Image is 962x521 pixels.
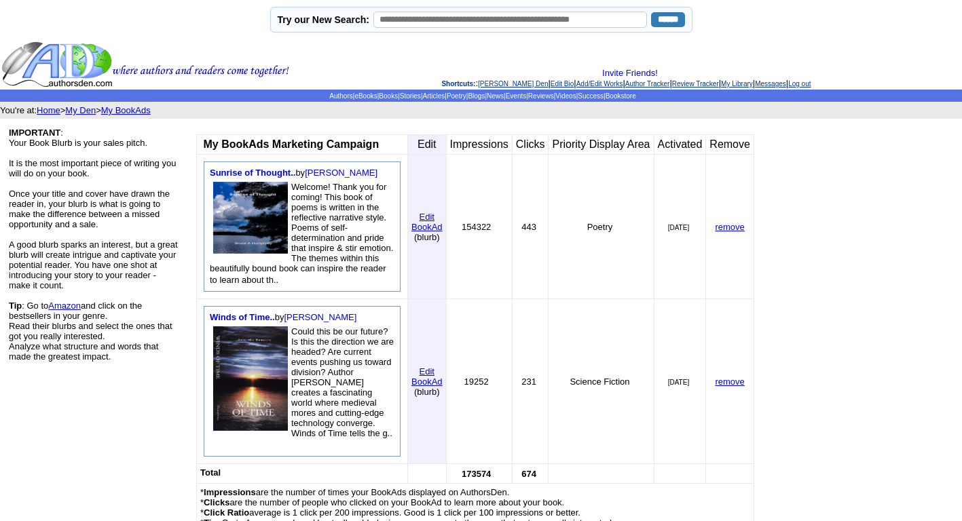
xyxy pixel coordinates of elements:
font: [DATE] [668,224,689,231]
a: remove [715,377,744,387]
a: remove [715,222,744,232]
font: 173574 [462,469,491,479]
font: Priority Display Area [552,138,650,150]
font: Welcome! Thank you for coming! This book of poems is written in the reflective narrative style. P... [210,182,393,285]
b: Tip [9,301,22,311]
font: Could this be our future? Is this the direction we are headed? Are current events pushing us towa... [291,326,394,438]
font: 443 [521,222,536,232]
font: Poetry [587,222,613,232]
font: by [210,168,377,178]
a: Stories [400,92,421,100]
a: eBooks [354,92,377,100]
a: Review Tracker [672,80,719,88]
a: Sunrise of Thought.. [210,168,295,178]
a: News [487,92,504,100]
a: EditBookAd [411,365,443,387]
font: by [210,312,356,322]
label: Try our New Search: [278,14,369,25]
img: 13847.JPG [213,326,288,431]
b: Impressions [204,487,256,497]
font: Impressions [450,138,508,150]
font: Clicks [516,138,545,150]
font: Activated [658,138,703,150]
b: Click Ratio [204,507,249,518]
font: Edit [418,138,437,150]
font: (blurb) [414,387,440,397]
a: Home [37,105,60,115]
a: Add/Edit Works [576,80,623,88]
a: [PERSON_NAME] [284,312,356,322]
font: 231 [521,377,536,387]
font: [DATE] [668,379,689,386]
a: Books [379,92,398,100]
a: Amazon [48,301,81,311]
img: 80250.jpg [213,182,288,254]
font: Total [200,467,221,478]
a: Winds of Time.. [210,312,275,322]
div: : | | | | | | | [292,68,961,88]
b: Clicks [204,497,229,507]
a: Messages [755,80,786,88]
a: Authors [329,92,352,100]
font: 19252 [464,377,489,387]
a: Bookstore [606,92,636,100]
b: My BookAds Marketing Campaign [203,138,379,150]
a: Success [578,92,604,100]
a: Invite Friends! [602,68,658,78]
a: Author Tracker [625,80,670,88]
font: Edit BookAd [411,366,443,387]
font: (blurb) [414,232,440,242]
font: 674 [521,469,536,479]
a: Articles [422,92,445,100]
a: EditBookAd [411,210,443,232]
span: Shortcuts: [441,80,475,88]
a: Poetry [447,92,466,100]
b: IMPORTANT [9,128,60,138]
a: Videos [555,92,576,100]
a: Reviews [528,92,554,100]
a: My BookAds [101,105,151,115]
img: header_logo2.gif [1,41,289,88]
a: Blogs [468,92,485,100]
a: Events [506,92,527,100]
a: Edit Bio [551,80,574,88]
font: 154322 [462,222,491,232]
a: Log out [788,80,811,88]
font: : Your Book Blurb is your sales pitch. It is the most important piece of writing you will do on y... [9,128,178,362]
font: Remove [709,138,750,150]
font: Science Fiction [570,377,629,387]
a: [PERSON_NAME] [305,168,377,178]
font: Edit BookAd [411,212,443,232]
a: My Library [721,80,753,88]
a: [PERSON_NAME] Den [478,80,548,88]
a: My Den [65,105,96,115]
